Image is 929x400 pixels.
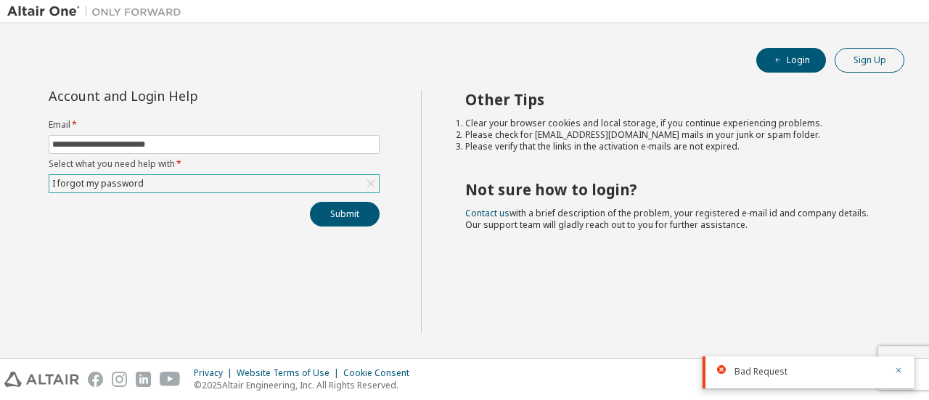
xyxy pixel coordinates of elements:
img: youtube.svg [160,372,181,387]
p: © 2025 Altair Engineering, Inc. All Rights Reserved. [194,379,418,391]
div: I forgot my password [50,176,146,192]
img: instagram.svg [112,372,127,387]
img: linkedin.svg [136,372,151,387]
img: facebook.svg [88,372,103,387]
a: Contact us [465,207,509,219]
span: Bad Request [734,366,787,377]
h2: Other Tips [465,90,879,109]
button: Login [756,48,826,73]
img: altair_logo.svg [4,372,79,387]
button: Sign Up [835,48,904,73]
div: Account and Login Help [49,90,314,102]
span: with a brief description of the problem, your registered e-mail id and company details. Our suppo... [465,207,869,231]
label: Email [49,119,380,131]
div: Website Terms of Use [237,367,343,379]
div: Cookie Consent [343,367,418,379]
div: Privacy [194,367,237,379]
label: Select what you need help with [49,158,380,170]
div: I forgot my password [49,175,379,192]
li: Please verify that the links in the activation e-mails are not expired. [465,141,879,152]
h2: Not sure how to login? [465,180,879,199]
li: Clear your browser cookies and local storage, if you continue experiencing problems. [465,118,879,129]
button: Submit [310,202,380,226]
img: Altair One [7,4,189,19]
li: Please check for [EMAIL_ADDRESS][DOMAIN_NAME] mails in your junk or spam folder. [465,129,879,141]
